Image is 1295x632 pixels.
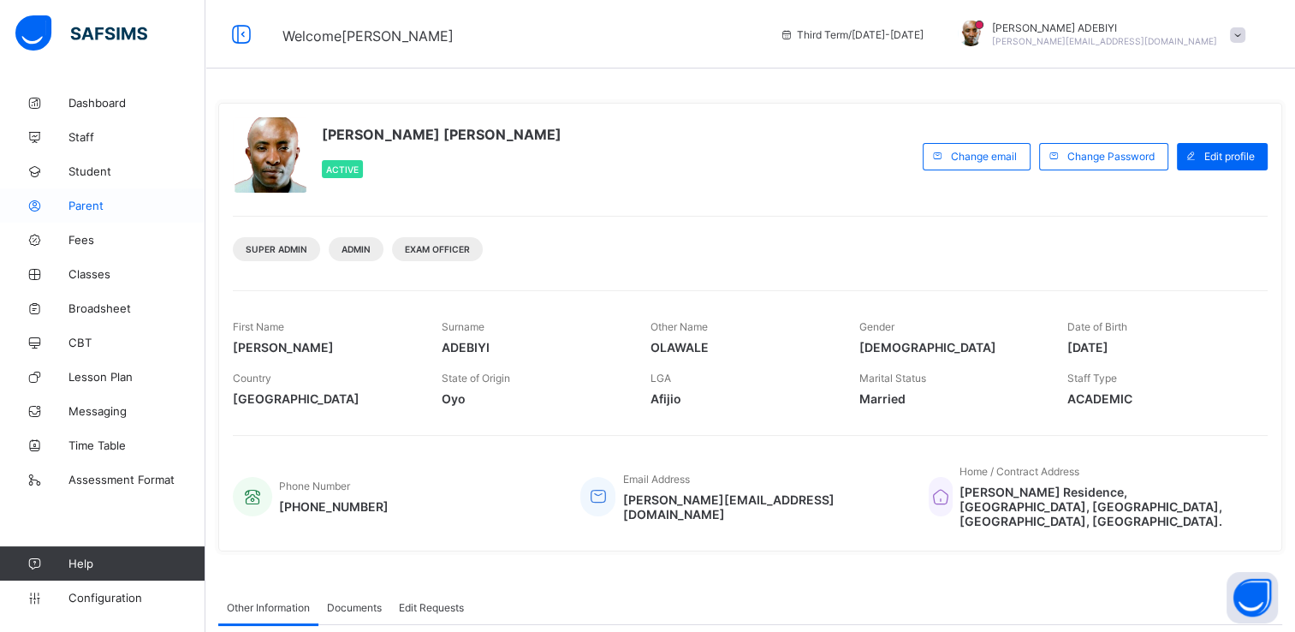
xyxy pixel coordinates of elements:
[622,492,902,522] span: [PERSON_NAME][EMAIL_ADDRESS][DOMAIN_NAME]
[1067,372,1117,385] span: Staff Type
[650,372,671,385] span: LGA
[279,499,389,514] span: [PHONE_NUMBER]
[68,591,205,605] span: Configuration
[68,301,205,315] span: Broadsheet
[1204,150,1255,163] span: Edit profile
[959,465,1079,478] span: Home / Contract Address
[68,404,205,418] span: Messaging
[233,320,284,333] span: First Name
[68,164,205,178] span: Student
[68,473,205,486] span: Assessment Format
[326,164,359,175] span: Active
[992,21,1217,34] span: [PERSON_NAME] ADEBIYI
[1067,340,1250,355] span: [DATE]
[327,601,382,614] span: Documents
[442,320,484,333] span: Surname
[1067,150,1155,163] span: Change Password
[650,340,834,355] span: OLAWALE
[68,96,205,110] span: Dashboard
[246,244,307,254] span: Super Admin
[233,391,416,406] span: [GEOGRAPHIC_DATA]
[650,391,834,406] span: Afijio
[941,21,1254,49] div: ALEXANDERADEBIYI
[858,391,1042,406] span: Married
[622,473,689,486] span: Email Address
[405,244,470,254] span: Exam Officer
[279,480,350,492] span: Phone Number
[780,28,924,41] span: session/term information
[227,601,310,614] span: Other Information
[68,370,205,384] span: Lesson Plan
[282,27,454,45] span: Welcome [PERSON_NAME]
[959,485,1250,528] span: [PERSON_NAME] Residence, [GEOGRAPHIC_DATA], [GEOGRAPHIC_DATA], [GEOGRAPHIC_DATA], [GEOGRAPHIC_DATA].
[858,320,894,333] span: Gender
[342,244,371,254] span: Admin
[233,372,271,385] span: Country
[68,199,205,212] span: Parent
[68,233,205,247] span: Fees
[68,438,205,452] span: Time Table
[442,372,510,385] span: State of Origin
[233,340,416,355] span: [PERSON_NAME]
[992,36,1217,46] span: [PERSON_NAME][EMAIL_ADDRESS][DOMAIN_NAME]
[68,336,205,349] span: CBT
[442,340,625,355] span: ADEBIYI
[68,267,205,281] span: Classes
[858,340,1042,355] span: [DEMOGRAPHIC_DATA]
[1067,391,1250,406] span: ACADEMIC
[15,15,147,51] img: safsims
[68,557,205,570] span: Help
[1227,572,1278,623] button: Open asap
[322,126,561,143] span: [PERSON_NAME] [PERSON_NAME]
[858,372,925,385] span: Marital Status
[1067,320,1127,333] span: Date of Birth
[399,601,464,614] span: Edit Requests
[68,130,205,144] span: Staff
[442,391,625,406] span: Oyo
[951,150,1017,163] span: Change email
[650,320,708,333] span: Other Name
